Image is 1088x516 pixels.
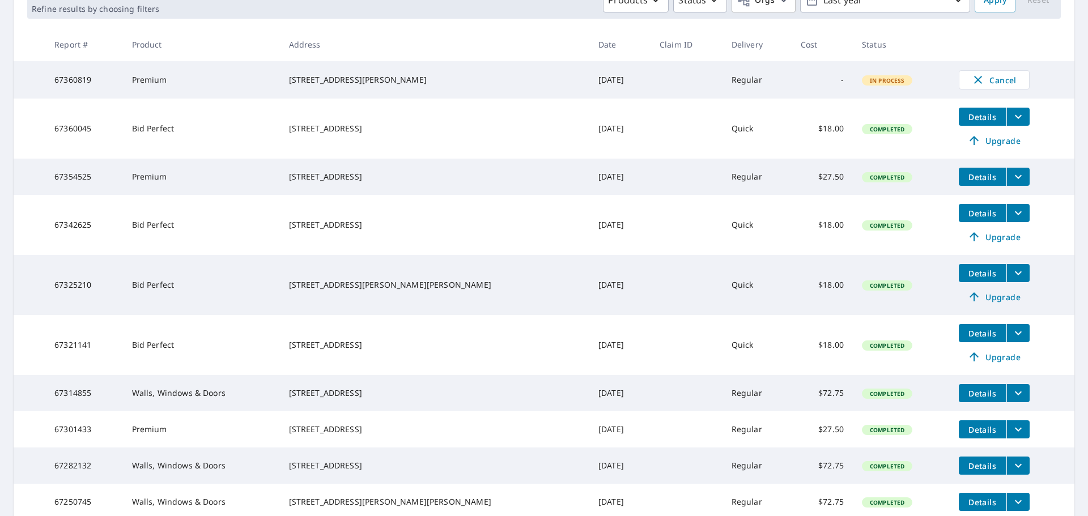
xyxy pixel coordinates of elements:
button: detailsBtn-67321141 [959,324,1006,342]
td: [DATE] [589,99,651,159]
span: Details [966,460,1000,471]
td: Quick [722,255,792,315]
td: Premium [123,411,280,447]
span: Details [966,172,1000,182]
th: Report # [45,28,122,61]
div: [STREET_ADDRESS] [289,171,581,182]
button: filesDropdownBtn-67321141 [1006,324,1030,342]
button: detailsBtn-67250745 [959,493,1006,511]
a: Upgrade [959,228,1030,246]
span: Details [966,388,1000,399]
td: Quick [722,315,792,375]
span: In Process [863,76,912,84]
span: Completed [863,342,911,349]
p: Refine results by choosing filters [32,4,159,14]
td: $18.00 [792,99,853,159]
button: filesDropdownBtn-67360045 [1006,108,1030,126]
div: [STREET_ADDRESS] [289,123,581,134]
span: Completed [863,426,911,434]
span: Details [966,208,1000,219]
span: Upgrade [966,290,1023,304]
td: [DATE] [589,375,651,411]
th: Claim ID [651,28,722,61]
span: Cancel [971,73,1018,87]
td: 67360045 [45,99,122,159]
td: Regular [722,159,792,195]
span: Upgrade [966,230,1023,244]
button: filesDropdownBtn-67325210 [1006,264,1030,282]
span: Details [966,497,1000,508]
td: $72.75 [792,375,853,411]
button: Cancel [959,70,1030,89]
td: Regular [722,61,792,99]
a: Upgrade [959,131,1030,150]
div: [STREET_ADDRESS] [289,460,581,471]
td: 67301433 [45,411,122,447]
button: filesDropdownBtn-67342625 [1006,204,1030,222]
td: [DATE] [589,447,651,484]
td: [DATE] [589,195,651,255]
th: Product [123,28,280,61]
td: $72.75 [792,447,853,484]
td: Regular [722,447,792,484]
button: filesDropdownBtn-67314855 [1006,384,1030,402]
td: [DATE] [589,411,651,447]
td: $18.00 [792,255,853,315]
th: Date [589,28,651,61]
button: filesDropdownBtn-67250745 [1006,493,1030,511]
td: $27.50 [792,159,853,195]
div: [STREET_ADDRESS] [289,424,581,435]
span: Upgrade [966,134,1023,147]
td: 67282132 [45,447,122,484]
span: Completed [863,462,911,470]
span: Completed [863,173,911,181]
button: detailsBtn-67301433 [959,420,1006,438]
a: Upgrade [959,288,1030,306]
button: detailsBtn-67314855 [959,384,1006,402]
span: Completed [863,390,911,398]
td: Bid Perfect [123,315,280,375]
div: [STREET_ADDRESS][PERSON_NAME][PERSON_NAME] [289,279,581,291]
div: [STREET_ADDRESS][PERSON_NAME] [289,74,581,86]
td: 67314855 [45,375,122,411]
button: detailsBtn-67360045 [959,108,1006,126]
td: [DATE] [589,255,651,315]
span: Completed [863,125,911,133]
td: Regular [722,375,792,411]
button: detailsBtn-67282132 [959,457,1006,475]
td: 67360819 [45,61,122,99]
div: [STREET_ADDRESS] [289,387,581,399]
th: Address [280,28,590,61]
td: Walls, Windows & Doors [123,447,280,484]
div: [STREET_ADDRESS][PERSON_NAME][PERSON_NAME] [289,496,581,508]
td: 67342625 [45,195,122,255]
td: [DATE] [589,159,651,195]
button: detailsBtn-67354525 [959,168,1006,186]
td: Quick [722,195,792,255]
th: Delivery [722,28,792,61]
button: detailsBtn-67342625 [959,204,1006,222]
div: [STREET_ADDRESS] [289,339,581,351]
td: $18.00 [792,315,853,375]
span: Upgrade [966,350,1023,364]
a: Upgrade [959,348,1030,366]
span: Details [966,268,1000,279]
td: Regular [722,411,792,447]
td: [DATE] [589,61,651,99]
td: Premium [123,61,280,99]
td: Bid Perfect [123,195,280,255]
td: Bid Perfect [123,255,280,315]
td: [DATE] [589,315,651,375]
td: 67325210 [45,255,122,315]
span: Completed [863,498,911,506]
td: 67321141 [45,315,122,375]
td: Walls, Windows & Doors [123,375,280,411]
td: - [792,61,853,99]
button: detailsBtn-67325210 [959,264,1006,282]
td: Quick [722,99,792,159]
button: filesDropdownBtn-67301433 [1006,420,1030,438]
button: filesDropdownBtn-67282132 [1006,457,1030,475]
td: $27.50 [792,411,853,447]
span: Details [966,424,1000,435]
button: filesDropdownBtn-67354525 [1006,168,1030,186]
